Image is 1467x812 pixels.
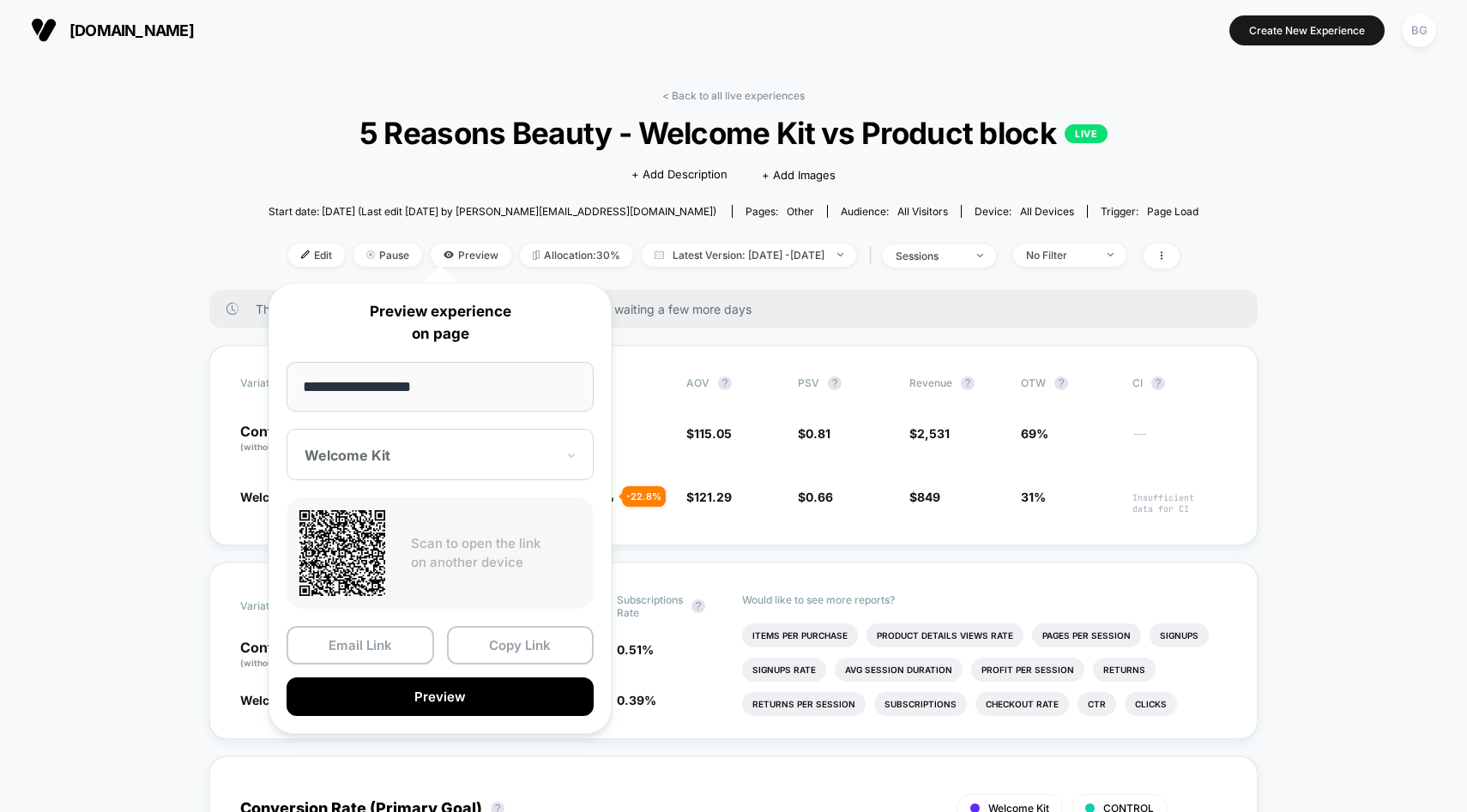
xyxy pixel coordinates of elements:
[742,623,858,647] li: Items Per Purchase
[26,16,199,44] button: [DOMAIN_NAME]
[1229,15,1385,45] button: Create New Experience
[975,692,1069,716] li: Checkout Rate
[315,115,1151,151] span: 5 Reasons Beauty - Welcome Kit vs Product block
[1078,692,1116,716] li: Ctr
[787,205,814,218] span: other
[909,376,952,389] span: Revenue
[686,376,709,389] span: AOV
[1132,376,1227,390] span: CI
[909,490,940,504] span: $
[909,426,950,441] span: $
[1065,124,1108,143] p: LIVE
[977,254,983,257] img: end
[1147,205,1198,218] span: Page Load
[240,658,317,668] span: (without changes)
[762,168,836,182] span: + Add Images
[301,250,310,259] img: edit
[742,593,1227,606] p: Would like to see more reports?
[1101,205,1198,218] div: Trigger:
[520,244,633,267] span: Allocation: 30%
[1108,253,1114,256] img: end
[617,593,683,619] span: Subscriptions Rate
[240,490,314,504] span: Welcome Kit
[1026,249,1095,262] div: No Filter
[686,490,732,504] span: $
[69,21,194,39] span: [DOMAIN_NAME]
[835,658,963,682] li: Avg Session Duration
[622,486,666,507] div: - 22.8 %
[961,376,975,390] button: ?
[617,642,654,657] span: 0.51 %
[617,693,656,707] span: 0.39 %
[828,376,842,390] button: ?
[1021,490,1046,504] span: 31%
[1032,623,1141,647] li: Pages Per Session
[240,424,335,454] p: Control
[287,677,594,716] button: Preview
[655,250,664,259] img: calendar
[240,442,317,452] span: (without changes)
[841,205,948,218] div: Audience:
[837,253,843,256] img: end
[694,490,732,504] span: 121.29
[447,626,595,665] button: Copy Link
[240,693,314,707] span: Welcome Kit
[411,534,581,573] p: Scan to open the link on another device
[240,593,335,619] span: Variation
[806,426,830,441] span: 0.81
[269,205,716,218] span: Start date: [DATE] (Last edit [DATE] by [PERSON_NAME][EMAIL_ADDRESS][DOMAIN_NAME])
[694,426,732,441] span: 115.05
[1132,492,1227,514] span: Insufficient data for CI
[897,205,948,218] span: All Visitors
[1150,623,1209,647] li: Signups
[1403,14,1436,47] div: BG
[961,205,1087,218] span: Device:
[798,426,830,441] span: $
[1021,426,1048,441] span: 69%
[240,376,335,390] span: Variation
[642,244,856,267] span: Latest Version: [DATE] - [DATE]
[971,658,1084,682] li: Profit Per Session
[1093,658,1156,682] li: Returns
[686,426,732,441] span: $
[896,250,964,262] div: sessions
[31,17,57,43] img: Visually logo
[1132,429,1227,454] span: ---
[746,205,814,218] div: Pages:
[917,426,950,441] span: 2,531
[1021,376,1115,390] span: OTW
[256,302,1223,316] span: There are still no statistically significant results. We recommend waiting a few more days
[533,250,540,260] img: rebalance
[874,692,967,716] li: Subscriptions
[631,166,727,183] span: + Add Description
[288,244,345,267] span: Edit
[798,376,819,389] span: PSV
[1054,376,1068,390] button: ?
[917,490,940,504] span: 849
[866,623,1023,647] li: Product Details Views Rate
[718,376,732,390] button: ?
[353,244,422,267] span: Pause
[287,301,594,345] p: Preview experience on page
[1398,13,1441,48] button: BG
[865,244,883,268] span: |
[1020,205,1074,218] span: all devices
[691,599,705,613] button: ?
[806,490,833,504] span: 0.66
[742,658,826,682] li: Signups Rate
[366,250,375,259] img: end
[1125,692,1177,716] li: Clicks
[240,641,348,670] p: Control
[431,244,511,267] span: Preview
[742,692,866,716] li: Returns Per Session
[798,490,833,504] span: $
[287,626,434,665] button: Email Link
[662,89,805,102] a: < Back to all live experiences
[1151,376,1165,390] button: ?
